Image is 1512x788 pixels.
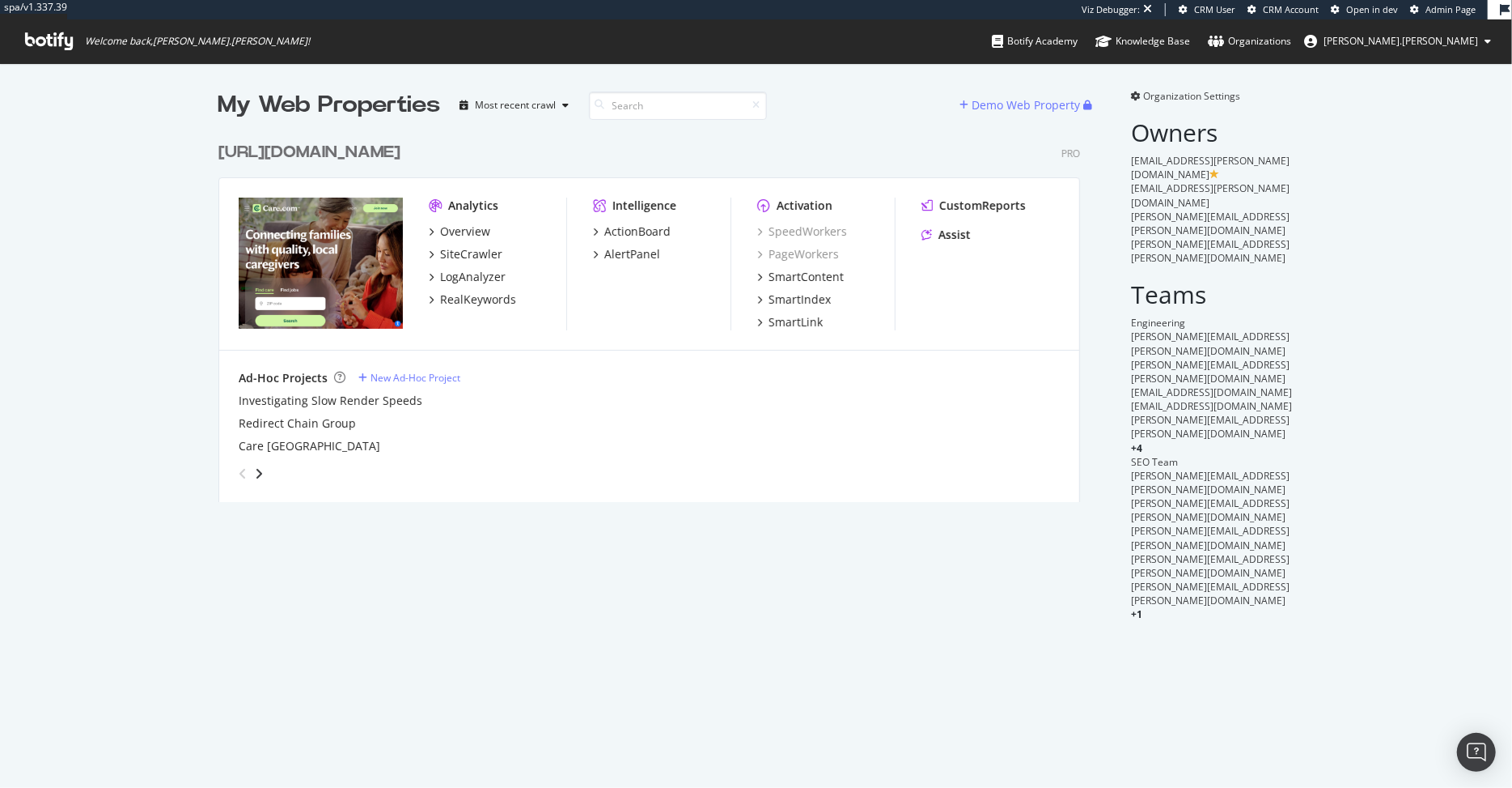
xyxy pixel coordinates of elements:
[1095,33,1190,49] div: Knowledge Base
[1457,733,1496,772] div: Open Intercom Messenger
[1061,147,1080,160] div: Pro
[960,92,1084,118] button: Demo Web Property
[1132,316,1294,330] div: Engineering
[757,269,844,285] a: SmartContent
[769,269,844,285] div: SmartContent
[769,292,831,308] div: SmartIndex
[1331,3,1398,16] a: Open in dev
[239,438,380,454] a: Care [GEOGRAPHIC_DATA]
[1132,330,1290,357] span: [PERSON_NAME][EMAIL_ADDRESS][PERSON_NAME][DOMAIN_NAME]
[938,227,971,243] div: Assist
[239,198,403,329] img: https://www.care.com/
[440,292,516,308] div: RealKeywords
[1132,455,1294,469] div: SEO Team
[921,198,1026,214] a: CustomReports
[218,141,400,164] div: [URL][DOMAIN_NAME]
[1132,181,1290,209] span: [EMAIL_ADDRESS][PERSON_NAME][DOMAIN_NAME]
[1425,3,1476,15] span: Admin Page
[593,246,660,262] a: AlertPanel
[1132,237,1290,265] span: [PERSON_NAME][EMAIL_ADDRESS][PERSON_NAME][DOMAIN_NAME]
[1082,3,1140,16] div: Viz Debugger:
[777,198,832,214] div: Activation
[757,246,839,262] a: PageWorkers
[589,92,767,120] input: Search
[1291,28,1504,54] button: [PERSON_NAME].[PERSON_NAME]
[239,415,356,432] a: Redirect Chain Group
[1247,3,1319,16] a: CRM Account
[1132,281,1294,308] h2: Teams
[239,370,328,386] div: Ad-Hoc Projects
[757,314,823,330] a: SmartLink
[1324,34,1478,48] span: ryan.flanagan
[992,33,1078,49] div: Botify Academy
[448,198,498,214] div: Analytics
[440,269,506,285] div: LogAnalyzer
[476,100,557,110] div: Most recent crawl
[757,292,831,308] a: SmartIndex
[358,371,460,385] a: New Ad-Hoc Project
[1132,524,1290,552] span: [PERSON_NAME][EMAIL_ADDRESS][PERSON_NAME][DOMAIN_NAME]
[1194,3,1235,15] span: CRM User
[253,466,265,482] div: angle-right
[440,224,490,240] div: Overview
[1263,3,1319,15] span: CRM Account
[218,141,407,164] a: [URL][DOMAIN_NAME]
[1410,3,1476,16] a: Admin Page
[769,314,823,330] div: SmartLink
[593,224,671,240] a: ActionBoard
[371,371,460,385] div: New Ad-Hoc Project
[1132,385,1293,399] span: [EMAIL_ADDRESS][DOMAIN_NAME]
[440,246,502,262] div: SiteCrawler
[429,292,516,308] a: RealKeywords
[972,97,1081,113] div: Demo Web Property
[429,246,502,262] a: SiteCrawler
[604,224,671,240] div: ActionBoard
[1208,33,1291,49] div: Organizations
[1208,19,1291,63] a: Organizations
[1132,469,1290,496] span: [PERSON_NAME][EMAIL_ADDRESS][PERSON_NAME][DOMAIN_NAME]
[992,19,1078,63] a: Botify Academy
[429,269,506,285] a: LogAnalyzer
[1132,607,1143,621] span: + 1
[1132,580,1290,607] span: [PERSON_NAME][EMAIL_ADDRESS][PERSON_NAME][DOMAIN_NAME]
[1132,441,1143,455] span: + 4
[1132,210,1290,237] span: [PERSON_NAME][EMAIL_ADDRESS][PERSON_NAME][DOMAIN_NAME]
[1132,154,1290,181] span: [EMAIL_ADDRESS][PERSON_NAME][DOMAIN_NAME]
[232,461,253,487] div: angle-left
[604,246,660,262] div: AlertPanel
[218,89,441,121] div: My Web Properties
[85,35,310,48] span: Welcome back, [PERSON_NAME].[PERSON_NAME] !
[1132,552,1290,580] span: [PERSON_NAME][EMAIL_ADDRESS][PERSON_NAME][DOMAIN_NAME]
[960,98,1084,112] a: Demo Web Property
[612,198,676,214] div: Intelligence
[1144,89,1241,103] span: Organization Settings
[239,393,422,409] a: Investigating Slow Render Speeds
[1179,3,1235,16] a: CRM User
[757,224,847,240] a: SpeedWorkers
[1346,3,1398,15] span: Open in dev
[1132,399,1293,413] span: [EMAIL_ADDRESS][DOMAIN_NAME]
[1132,119,1294,146] h2: Owners
[454,92,576,118] button: Most recent crawl
[1132,358,1290,385] span: [PERSON_NAME][EMAIL_ADDRESS][PERSON_NAME][DOMAIN_NAME]
[921,227,971,243] a: Assist
[1132,496,1290,524] span: [PERSON_NAME][EMAIL_ADDRESS][PERSON_NAME][DOMAIN_NAME]
[429,224,490,240] a: Overview
[939,198,1026,214] div: CustomReports
[1095,19,1190,63] a: Knowledge Base
[218,121,1093,502] div: grid
[1132,413,1290,441] span: [PERSON_NAME][EMAIL_ADDRESS][PERSON_NAME][DOMAIN_NAME]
